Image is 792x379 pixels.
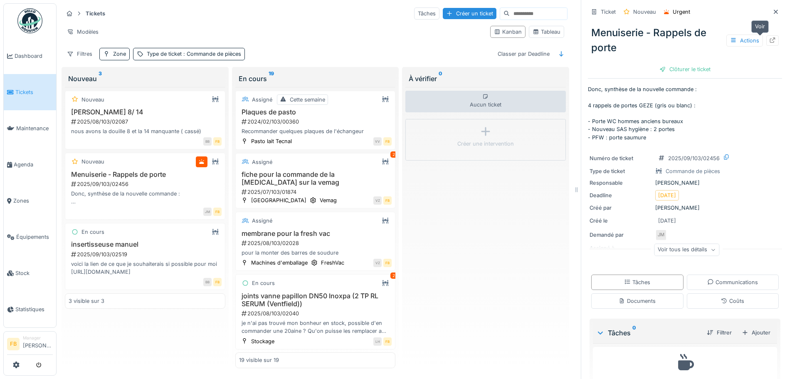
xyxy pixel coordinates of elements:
div: Clôturer le ticket [656,64,714,75]
h3: insertisseuse manuel [69,240,222,248]
span: Stock [15,269,53,277]
span: Tickets [15,88,53,96]
div: 3 visible sur 3 [69,297,104,305]
div: En cours [81,228,104,236]
div: Filtrer [703,327,735,338]
span: Zones [13,197,53,205]
div: Vemag [320,196,337,204]
div: Nouveau [81,96,104,104]
div: En cours [239,74,392,84]
div: FB [383,196,392,205]
div: BB [203,137,212,146]
div: Tâches [414,7,439,20]
div: Stockage [251,337,274,345]
div: Menuiserie - Rappels de porte [588,22,782,59]
div: pour la monter des barres de soudure [239,249,392,257]
div: [DATE] [658,217,676,225]
div: Actions [726,35,763,47]
span: Équipements [16,233,53,241]
a: Zones [4,183,56,219]
div: 2025/08/103/02087 [70,118,222,126]
li: FB [7,338,20,350]
h3: Menuiserie - Rappels de porte [69,171,222,178]
div: Voir tous les détails [654,244,719,256]
a: Dashboard [4,38,56,74]
div: Aucun ticket [405,91,566,112]
div: Kanban [494,28,522,36]
sup: 3 [99,74,102,84]
div: Créer une intervention [457,140,514,148]
div: Modèles [63,26,102,38]
div: À vérifier [409,74,563,84]
div: BB [203,278,212,286]
div: Ajouter [738,327,774,338]
a: Statistiques [4,291,56,327]
div: FB [213,137,222,146]
span: Dashboard [15,52,53,60]
div: 2025/09/103/02456 [668,154,720,162]
div: Assigné [252,96,272,104]
div: Cette semaine [290,96,325,104]
div: Nouveau [81,158,104,166]
a: Équipements [4,219,56,255]
a: Maintenance [4,110,56,146]
div: 2 [390,151,397,158]
div: Nouveau [68,74,222,84]
div: nous avons la douille 8 et la 14 manquante ( cassé) [69,127,222,135]
h3: [PERSON_NAME] 8/ 14 [69,108,222,116]
h3: fiche pour la commande de la [MEDICAL_DATA] sur la vemag [239,171,392,186]
div: 2025/08/103/02028 [241,239,392,247]
div: Numéro de ticket [590,154,652,162]
div: Communications [707,278,758,286]
div: Demandé par [590,231,652,239]
div: VZ [373,259,382,267]
div: Assigné [252,158,272,166]
a: Agenda [4,146,56,183]
div: JM [655,229,667,241]
span: Maintenance [16,124,53,132]
div: Type de ticket [147,50,241,58]
div: 2025/08/103/02040 [241,310,392,317]
div: Deadline [590,191,652,199]
div: Voir [751,20,769,32]
sup: 19 [269,74,274,84]
div: FB [383,137,392,146]
div: LH [373,337,382,346]
div: Responsable [590,179,652,187]
div: Commande de pièces [666,167,720,175]
sup: 0 [632,328,636,338]
div: FB [213,278,222,286]
div: Type de ticket [590,167,652,175]
span: Agenda [14,161,53,168]
div: VZ [373,196,382,205]
div: Pasto lait Tecnal [251,137,292,145]
div: Nouveau [633,8,656,16]
div: Machines d'emballage [251,259,308,267]
div: En cours [252,279,275,287]
div: [PERSON_NAME] [590,204,780,212]
div: FB [383,259,392,267]
div: Donc, synthèse de la nouvelle commande : 4 rappels de portes GEZE (gris ou blanc) : - Porte WC ho... [69,190,222,206]
div: Tâches [596,328,700,338]
div: FreshVac [321,259,344,267]
div: [GEOGRAPHIC_DATA] [251,196,306,204]
div: Manager [23,335,53,341]
div: 2025/07/103/01874 [241,188,392,196]
div: Ticket [601,8,616,16]
div: Recommander quelques plaques de l'échangeur [239,127,392,135]
div: [DATE] [658,191,676,199]
sup: 0 [439,74,442,84]
div: Créé par [590,204,652,212]
h3: membrane pour la fresh vac [239,230,392,238]
div: 2 [390,272,397,279]
div: [PERSON_NAME] [590,179,780,187]
div: Coûts [721,297,744,305]
a: FB Manager[PERSON_NAME] [7,335,53,355]
h3: joints vanne papillon DN50 Inoxpa (2 TP RL SERUM (Ventfield)) [239,292,392,308]
div: voici la lien de ce que je souhaiterais si possible pour moi [URL][DOMAIN_NAME] [69,260,222,276]
div: 19 visible sur 19 [239,357,279,364]
div: 2025/09/103/02519 [70,250,222,258]
div: Assigné [252,217,272,225]
span: Statistiques [15,305,53,313]
div: Filtres [63,48,96,60]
